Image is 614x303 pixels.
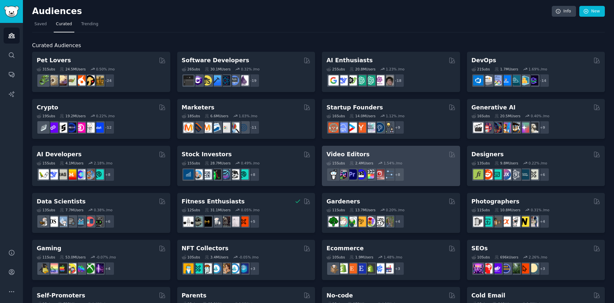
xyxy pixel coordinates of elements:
div: 16 Sub s [472,114,490,118]
a: Saved [32,19,49,32]
img: streetphotography [482,217,493,227]
img: Trading [211,169,221,180]
img: reviewmyshopify [365,263,375,274]
img: GYM [183,217,194,227]
div: 0.20 % /mo [386,208,404,212]
div: 19.2M Users [60,114,85,118]
img: GardenersWorld [383,217,394,227]
div: 0.40 % /mo [531,114,549,118]
img: ecommercemarketing [374,263,384,274]
img: dalle2 [482,123,493,133]
div: + 6 [101,215,115,228]
img: gopro [328,169,339,180]
div: 696k Users [494,255,518,259]
h2: Gaming [37,244,61,253]
div: 1.9M Users [349,255,373,259]
div: 25 Sub s [326,67,345,71]
img: content_marketing [183,123,194,133]
img: OpenseaMarket [229,263,239,274]
img: AItoolsCatalog [347,75,357,85]
img: macgaming [57,263,67,274]
a: Trending [79,19,101,32]
div: 13 Sub s [37,208,55,212]
div: 1.48 % /mo [384,255,402,259]
img: growmybusiness [383,123,394,133]
img: starryai [519,123,529,133]
img: aivideo [473,123,483,133]
img: Youtubevideo [374,169,384,180]
img: TechSEO [482,263,493,274]
div: + 3 [536,262,549,275]
div: 1.69 % /mo [529,67,547,71]
div: 6.6M Users [205,114,229,118]
div: 19 Sub s [37,114,55,118]
img: ballpython [48,75,58,85]
img: MachineLearning [39,217,49,227]
h2: Generative AI [472,104,516,112]
img: OnlineMarketing [238,123,249,133]
h2: Video Editors [326,150,370,159]
div: + 4 [536,215,549,228]
img: postproduction [383,169,394,180]
img: NFTMarketplace [193,263,203,274]
img: sdforall [501,123,511,133]
div: 13 Sub s [472,161,490,165]
div: 53.0M Users [60,255,85,259]
img: VideoEditors [356,169,366,180]
div: 0.22 % /mo [96,114,115,118]
img: SavageGarden [347,217,357,227]
div: 3.4M Users [205,255,229,259]
div: + 9 [536,121,549,134]
img: iOSProgramming [211,75,221,85]
img: learnjavascript [202,75,212,85]
h2: Crypto [37,104,58,112]
div: 0.05 % /mo [241,208,260,212]
div: 4.1M Users [60,161,84,165]
div: 20.8M Users [349,67,375,71]
img: logodesign [482,169,493,180]
div: 1.23 % /mo [386,67,404,71]
img: personaltraining [238,217,249,227]
img: dividends [183,169,194,180]
div: 30.1M Users [205,67,231,71]
img: SaaS [338,123,348,133]
div: 1.7M Users [494,67,518,71]
img: StocksAndTrading [220,169,230,180]
h2: NFT Collectors [182,244,229,253]
img: UXDesign [501,169,511,180]
img: NFTExchange [183,263,194,274]
img: NFTmarket [202,263,212,274]
div: 2.26 % /mo [529,255,547,259]
img: ethstaker [57,123,67,133]
img: weightroom [211,217,221,227]
img: azuredevops [473,75,483,85]
img: MarketingResearch [229,123,239,133]
h2: SEOs [472,244,488,253]
img: SEO_Digital_Marketing [473,263,483,274]
img: ethfinance [39,123,49,133]
img: chatgpt_prompts_ [365,75,375,85]
img: deepdream [492,123,502,133]
img: OpenSourceAI [75,169,85,180]
div: 9.8M Users [494,161,518,165]
div: + 4 [101,262,115,275]
img: GoogleGeminiAI [328,75,339,85]
img: GummySearch logo [4,6,19,17]
div: 7.7M Users [60,208,84,212]
img: llmops [84,169,95,180]
span: Saved [34,21,47,27]
img: swingtrading [229,169,239,180]
img: gamers [75,263,85,274]
img: googleads [220,123,230,133]
img: aws_cdk [519,75,529,85]
div: + 8 [101,168,115,181]
h2: Pet Lovers [37,56,71,65]
img: analog [473,217,483,227]
img: EntrepreneurRideAlong [328,123,339,133]
div: 21 Sub s [472,67,490,71]
img: herpetology [39,75,49,85]
div: 2.18 % /mo [94,161,113,165]
h2: Data Scientists [37,198,85,206]
img: UrbanGardening [374,217,384,227]
img: software [183,75,194,85]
